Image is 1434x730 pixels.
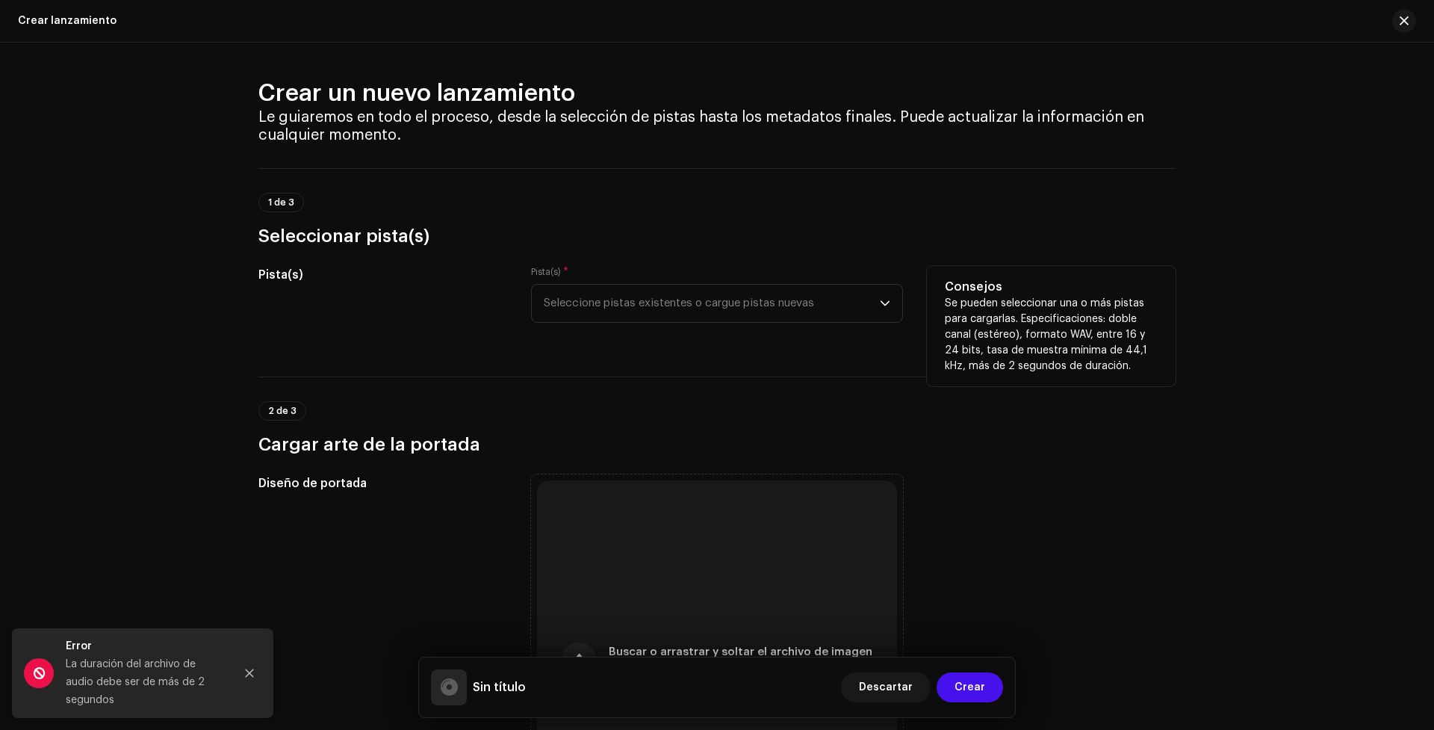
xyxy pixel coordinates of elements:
label: Pista(s) [531,266,568,278]
div: dropdown trigger [880,285,890,322]
h3: Cargar arte de la portada [258,433,1176,457]
span: 1 de 3 [268,198,294,207]
span: Seleccione pistas existentes o cargue pistas nuevas [544,285,880,322]
h5: Sin título [473,678,526,696]
h5: Diseño de portada [258,474,507,492]
span: 2 de 3 [268,406,297,415]
p: Se pueden seleccionar una o más pistas para cargarlas. Especificaciones: doble canal (estéreo), f... [945,296,1158,374]
button: Descartar [841,672,931,702]
div: Error [66,637,223,655]
button: Crear [937,672,1003,702]
span: Buscar o arrastrar y soltar el archivo de imagen [609,647,872,658]
h3: Seleccionar pista(s) [258,224,1176,248]
h2: Crear un nuevo lanzamiento [258,78,1176,108]
h4: Le guiaremos en todo el proceso, desde la selección de pistas hasta los metadatos finales. Puede ... [258,108,1176,144]
h5: Pista(s) [258,266,507,284]
span: Descartar [859,672,913,702]
h5: Consejos [945,278,1158,296]
button: Close [235,658,264,688]
span: Crear [955,672,985,702]
div: La duración del archivo de audio debe ser de más de 2 segundos [66,655,223,709]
